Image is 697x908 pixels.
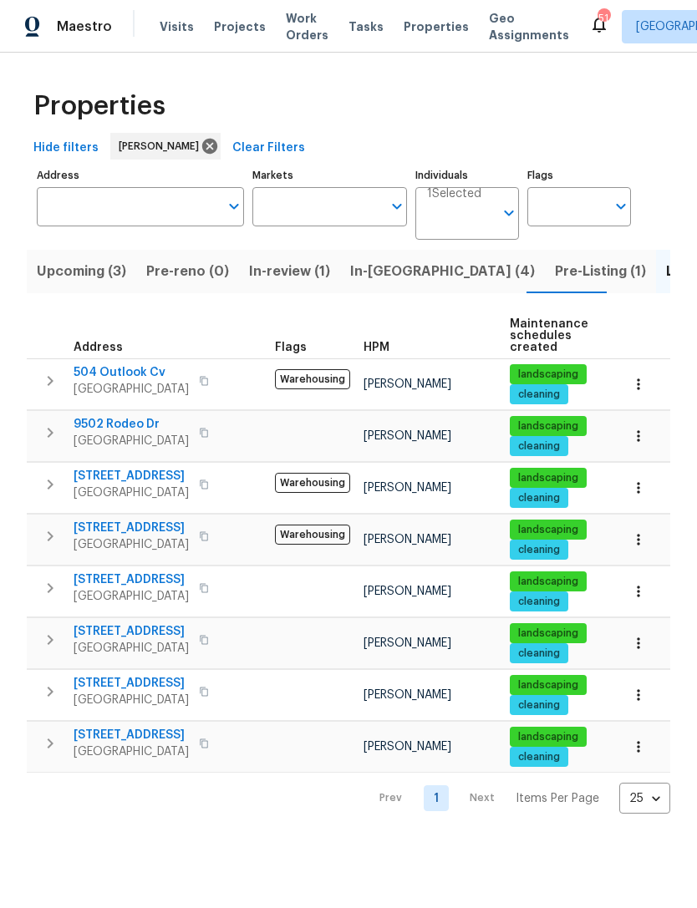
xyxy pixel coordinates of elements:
[527,170,631,180] label: Flags
[37,260,126,283] span: Upcoming (3)
[74,743,189,760] span: [GEOGRAPHIC_DATA]
[619,777,670,820] div: 25
[404,18,469,35] span: Properties
[511,678,585,692] span: landscaping
[511,698,567,713] span: cleaning
[511,647,567,661] span: cleaning
[275,342,307,353] span: Flags
[364,430,451,442] span: [PERSON_NAME]
[226,133,312,164] button: Clear Filters
[74,727,189,743] span: [STREET_ADDRESS]
[609,195,633,218] button: Open
[33,138,99,159] span: Hide filters
[74,520,189,536] span: [STREET_ADDRESS]
[222,195,246,218] button: Open
[350,260,535,283] span: In-[GEOGRAPHIC_DATA] (4)
[146,260,229,283] span: Pre-reno (0)
[37,170,244,180] label: Address
[74,416,189,433] span: 9502 Rodeo Dr
[489,10,569,43] span: Geo Assignments
[286,10,328,43] span: Work Orders
[385,195,409,218] button: Open
[511,368,585,382] span: landscaping
[119,138,206,155] span: [PERSON_NAME]
[160,18,194,35] span: Visits
[252,170,408,180] label: Markets
[275,473,350,493] span: Warehousing
[214,18,266,35] span: Projects
[74,571,189,588] span: [STREET_ADDRESS]
[511,595,567,609] span: cleaning
[232,138,305,159] span: Clear Filters
[364,741,451,753] span: [PERSON_NAME]
[33,98,165,114] span: Properties
[511,750,567,764] span: cleaning
[555,260,646,283] span: Pre-Listing (1)
[424,785,449,811] a: Goto page 1
[364,482,451,494] span: [PERSON_NAME]
[74,623,189,640] span: [STREET_ADDRESS]
[74,468,189,484] span: [STREET_ADDRESS]
[74,381,189,398] span: [GEOGRAPHIC_DATA]
[511,388,567,402] span: cleaning
[511,439,567,454] span: cleaning
[598,10,609,27] div: 51
[74,588,189,605] span: [GEOGRAPHIC_DATA]
[364,342,389,353] span: HPM
[511,543,567,557] span: cleaning
[511,523,585,537] span: landscaping
[497,201,521,225] button: Open
[511,471,585,485] span: landscaping
[27,133,105,164] button: Hide filters
[364,378,451,390] span: [PERSON_NAME]
[516,790,599,807] p: Items Per Page
[364,586,451,597] span: [PERSON_NAME]
[364,689,451,701] span: [PERSON_NAME]
[364,783,670,814] nav: Pagination Navigation
[74,536,189,553] span: [GEOGRAPHIC_DATA]
[249,260,330,283] span: In-review (1)
[511,575,585,589] span: landscaping
[74,675,189,692] span: [STREET_ADDRESS]
[110,133,221,160] div: [PERSON_NAME]
[510,318,588,353] span: Maintenance schedules created
[275,525,350,545] span: Warehousing
[74,484,189,501] span: [GEOGRAPHIC_DATA]
[74,342,123,353] span: Address
[511,626,585,641] span: landscaping
[415,170,519,180] label: Individuals
[74,364,189,381] span: 504 Outlook Cv
[511,730,585,744] span: landscaping
[74,640,189,657] span: [GEOGRAPHIC_DATA]
[74,692,189,708] span: [GEOGRAPHIC_DATA]
[511,491,567,505] span: cleaning
[57,18,112,35] span: Maestro
[511,419,585,434] span: landscaping
[348,21,384,33] span: Tasks
[364,637,451,649] span: [PERSON_NAME]
[74,433,189,449] span: [GEOGRAPHIC_DATA]
[364,534,451,545] span: [PERSON_NAME]
[427,187,481,201] span: 1 Selected
[275,369,350,389] span: Warehousing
